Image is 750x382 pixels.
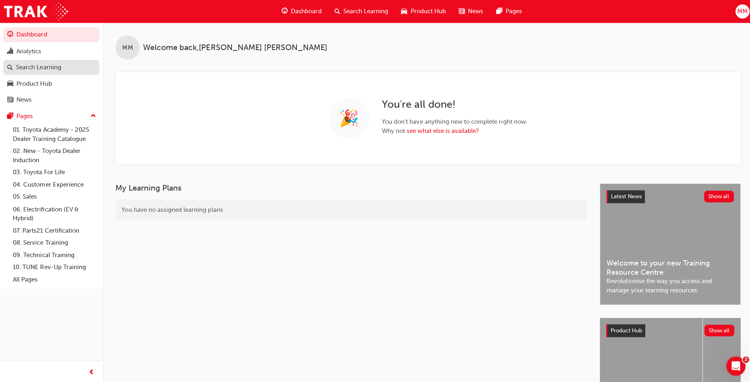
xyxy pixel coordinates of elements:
span: guage-icon [280,6,286,16]
h3: My Learning Plans [115,183,584,192]
button: Show all [701,323,731,335]
span: Dashboard [290,7,320,16]
div: Product Hub [16,79,52,88]
a: Dashboard [3,27,99,42]
span: MM [734,7,744,16]
span: prev-icon [88,366,94,376]
a: Search Learning [3,60,99,74]
span: Latest News [608,192,639,199]
span: Revolutionise the way you access and manage your learning resources. [604,275,730,294]
a: 01. Toyota Academy - 2025 Dealer Training Catalogue [10,123,99,144]
span: car-icon [7,80,13,87]
span: search-icon [333,6,339,16]
span: chart-icon [7,48,13,55]
a: guage-iconDashboard [274,3,327,20]
span: Welcome to your new Training Resource Centre [604,257,730,275]
span: up-icon [90,111,96,121]
img: Trak [4,2,68,20]
a: 08. Service Training [10,235,99,248]
a: Analytics [3,44,99,58]
span: pages-icon [7,113,13,120]
a: car-iconProduct Hub [393,3,450,20]
a: 03. Toyota For Life [10,165,99,178]
button: Pages [3,109,99,123]
button: Show all [701,190,731,201]
button: MM [732,4,746,18]
span: search-icon [7,64,13,71]
span: 2 [739,355,746,361]
a: 10. TUNE Rev-Up Training [10,260,99,272]
span: news-icon [7,96,13,103]
span: MM [122,43,132,52]
div: Analytics [16,46,41,56]
a: pages-iconPages [488,3,526,20]
span: Welcome back , [PERSON_NAME] [PERSON_NAME] [142,43,326,52]
a: 09. Technical Training [10,248,99,260]
a: 02. New - Toyota Dealer Induction [10,144,99,165]
span: Why not [380,126,525,135]
a: News [3,92,99,107]
span: car-icon [399,6,405,16]
div: You have no assigned learning plans [115,198,584,219]
a: see what else is available? [405,127,477,134]
span: News [466,7,481,16]
span: pages-icon [494,6,500,16]
a: Latest NewsShow all [604,189,730,202]
button: DashboardAnalyticsSearch LearningProduct HubNews [3,26,99,109]
span: 🎉 [337,113,357,123]
a: Latest NewsShow allWelcome to your new Training Resource CentreRevolutionise the way you access a... [597,183,737,304]
a: 06. Electrification (EV & Hybrid) [10,202,99,223]
a: news-iconNews [450,3,488,20]
iframe: Intercom live chat [723,355,742,374]
span: Pages [503,7,520,16]
div: Pages [16,111,33,121]
h2: You're all done! [380,98,525,111]
a: Product Hub [3,76,99,91]
a: Product HubShow all [603,323,731,336]
span: Product Hub [608,326,639,332]
span: Search Learning [342,7,387,16]
a: search-iconSearch Learning [327,3,393,20]
a: 04. Customer Experience [10,178,99,190]
span: guage-icon [7,31,13,38]
div: News [16,95,32,104]
a: 07. Parts21 Certification [10,223,99,236]
a: 05. Sales [10,190,99,202]
span: Product Hub [409,7,444,16]
a: All Pages [10,272,99,285]
span: news-icon [457,6,463,16]
div: Search Learning [16,62,61,72]
span: You don't have anything new to complete right now. [380,117,525,126]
